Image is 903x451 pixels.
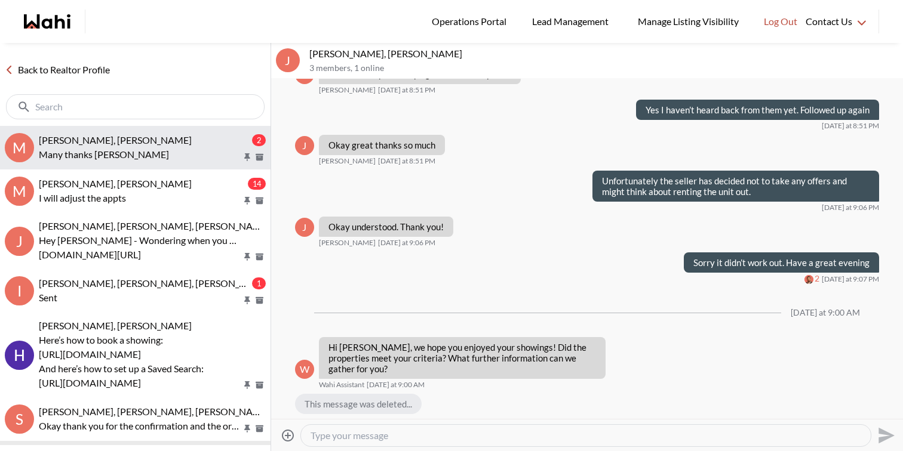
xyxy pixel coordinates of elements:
p: [DOMAIN_NAME][URL] [39,248,242,262]
button: Pin [242,380,253,390]
div: J [295,218,314,237]
button: Archive [253,196,266,206]
div: This message was deleted... [295,394,422,414]
span: [PERSON_NAME] [319,156,376,166]
p: Many thanks [PERSON_NAME] [39,147,242,162]
p: And here’s how to set up a Saved Search: [39,362,242,376]
p: Okay great thanks so much [328,140,435,150]
div: J [5,227,34,256]
button: Archive [253,295,266,305]
span: Manage Listing Visibility [634,14,742,29]
textarea: Type your message [311,430,861,441]
img: B [804,275,813,284]
div: J [295,136,314,155]
p: Hey [PERSON_NAME] - Wondering when you have a moment if you could give us a 5 star review and com... [39,233,242,248]
button: Archive [253,152,266,162]
button: Pin [242,424,253,434]
button: Archive [253,252,266,262]
button: Pin [242,295,253,305]
div: W [295,360,314,379]
div: Hema Alageson, Faraz [5,341,34,370]
time: 2025-08-22T00:51:31.567Z [822,121,879,131]
div: S [5,404,34,434]
p: Okay understood. Thank you! [328,221,444,232]
span: Operations Portal [432,14,511,29]
span: [PERSON_NAME], [PERSON_NAME] [39,320,192,331]
button: Pin [242,252,253,262]
div: M [5,133,34,162]
div: 2 [252,134,266,146]
button: Send [871,422,898,449]
div: 1 [252,277,266,289]
div: M [5,177,34,206]
p: Sent [39,291,242,305]
time: 2025-08-22T01:06:24.833Z [822,203,879,212]
div: J [276,48,300,72]
span: [PERSON_NAME], [PERSON_NAME] [39,134,192,146]
p: Here’s how to book a showing: [39,333,242,347]
p: Hi [PERSON_NAME], we hope you enjoyed your showings! Did the properties meet your criteria? What ... [328,342,596,374]
p: Sorry it didn’t work out. Have a great evening [693,257,870,268]
span: [PERSON_NAME] [319,85,376,95]
span: [PERSON_NAME] [319,238,376,248]
div: I [5,276,34,305]
span: [PERSON_NAME], [PERSON_NAME] [39,178,192,189]
button: Archive [253,424,266,434]
button: Archive [253,380,266,390]
img: H [5,341,34,370]
p: [URL][DOMAIN_NAME] [39,376,242,390]
p: 3 members , 1 online [309,63,898,73]
span: [PERSON_NAME], [PERSON_NAME], [PERSON_NAME] [39,220,270,231]
time: 2025-08-22T13:00:01.273Z [367,380,425,390]
p: Okay thank you for the confirmation and the order. We will see you at 3 pm at [STREET_ADDRESS][PE... [39,419,242,433]
span: [PERSON_NAME], [PERSON_NAME], [PERSON_NAME], [PERSON_NAME] [39,277,348,289]
time: 2025-08-22T00:51:48.239Z [378,156,435,166]
button: Pin [242,152,253,162]
time: 2025-08-22T01:06:51.473Z [378,238,435,248]
button: Pin [242,196,253,206]
div: Behnam Fazili [804,275,813,284]
span: Lead Management [532,14,613,29]
p: Yes I haven’t heard back from them yet. Followed up again [646,104,870,115]
span: Wahi Assistant [319,380,364,390]
div: 14 [248,178,266,190]
p: [URL][DOMAIN_NAME] [39,347,242,362]
p: I will adjust the appts [39,191,242,205]
time: 2025-08-22T01:07:16.657Z [822,274,879,284]
span: [PERSON_NAME], [PERSON_NAME], [PERSON_NAME], [PERSON_NAME] [39,406,348,417]
input: Search [35,101,238,113]
p: Unfortunately the seller has decided not to take any offers and might think about renting the uni... [602,175,870,197]
span: 2 [815,274,819,284]
span: Log Out [764,14,797,29]
time: 2025-08-22T00:51:00.060Z [378,85,435,95]
a: Wahi homepage [24,14,70,29]
div: [DATE] at 9:00 AM [791,308,860,318]
p: [PERSON_NAME], [PERSON_NAME] [309,48,898,60]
